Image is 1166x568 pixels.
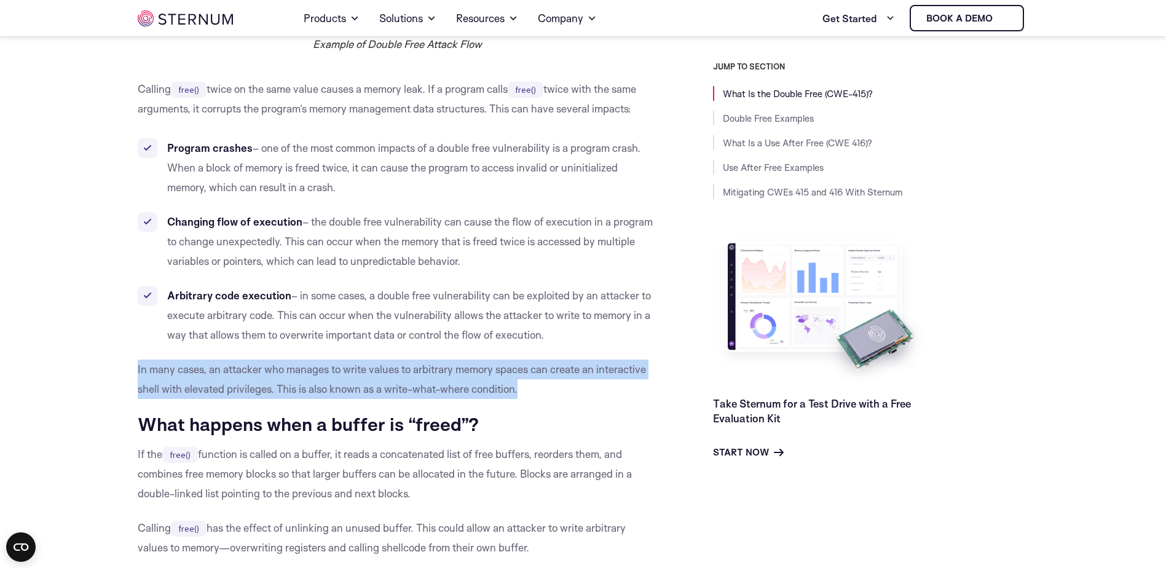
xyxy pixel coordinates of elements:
p: In many cases, an attacker who manages to write values to arbitrary memory spaces can create an i... [138,360,658,399]
strong: What happens when a buffer is “freed”? [138,412,479,435]
code: free() [171,82,207,98]
a: Products [304,1,360,36]
strong: Program crashes [167,141,253,154]
h3: JUMP TO SECTION [713,61,1029,71]
button: Open CMP widget [6,532,36,562]
a: Use After Free Examples [723,162,824,173]
li: – one of the most common impacts of a double free vulnerability is a program crash. When a block ... [138,138,658,197]
img: sternum iot [998,14,1007,23]
a: Double Free Examples [723,112,814,124]
a: Get Started [822,6,895,31]
code: free() [162,447,198,463]
p: If the function is called on a buffer, it reads a concatenated list of free buffers, reorders the... [138,444,658,503]
h3: ‍ ‍ [138,414,658,435]
p: Calling twice on the same value causes a memory leak. If a program calls twice with the same argu... [138,79,658,119]
img: sternum iot [138,10,233,26]
strong: Arbitrary code execution [167,289,291,302]
a: Mitigating CWEs 415 and 416 With Sternum [723,186,902,198]
a: Book a demo [910,5,1024,31]
a: Company [538,1,597,36]
a: What Is the Double Free (CWE-415)? [723,88,873,100]
a: Solutions [379,1,436,36]
strong: Changing flow of execution [167,215,302,228]
a: Take Sternum for a Test Drive with a Free Evaluation Kit [713,397,911,425]
img: Take Sternum for a Test Drive with a Free Evaluation Kit [713,234,928,387]
a: Start Now [713,445,784,460]
li: – the double free vulnerability can cause the flow of execution in a program to change unexpected... [138,212,658,271]
a: Resources [456,1,518,36]
code: free() [508,82,543,98]
li: – in some cases, a double free vulnerability can be exploited by an attacker to execute arbitrary... [138,286,658,345]
figcaption: Example of Double Free Attack Flow [138,37,658,69]
a: What Is a Use After Free (CWE 416)? [723,137,872,149]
